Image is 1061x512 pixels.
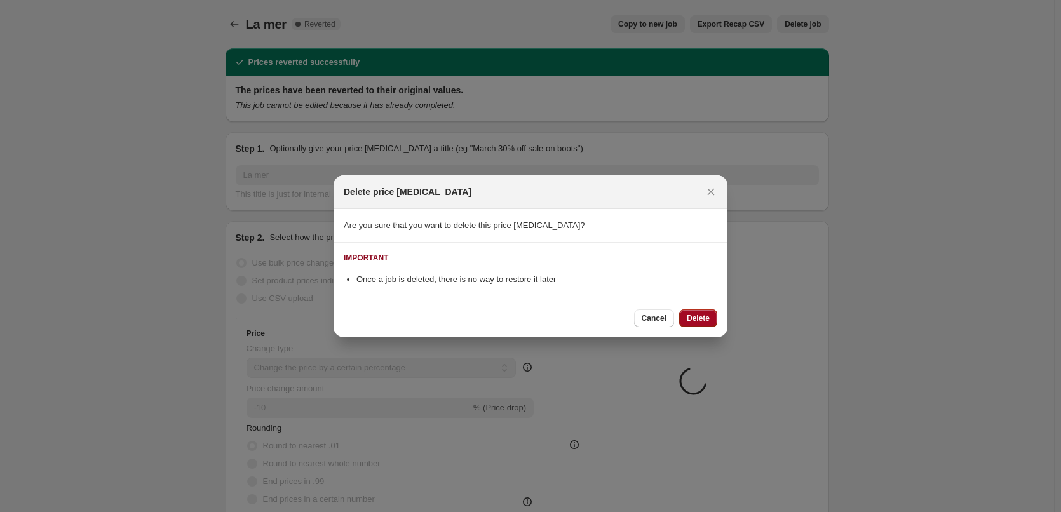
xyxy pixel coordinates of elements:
span: Delete [687,313,710,323]
li: Once a job is deleted, there is no way to restore it later [356,273,717,286]
h2: Delete price [MEDICAL_DATA] [344,185,471,198]
span: Cancel [642,313,666,323]
button: Cancel [634,309,674,327]
span: Are you sure that you want to delete this price [MEDICAL_DATA]? [344,220,585,230]
button: Close [702,183,720,201]
div: IMPORTANT [344,253,388,263]
button: Delete [679,309,717,327]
